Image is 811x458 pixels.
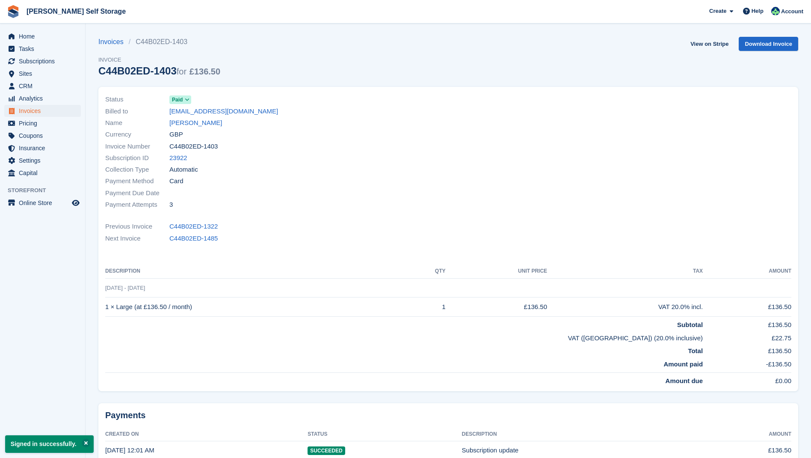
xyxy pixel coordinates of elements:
[169,234,218,244] a: C44B02ED-1485
[19,55,70,67] span: Subscriptions
[98,56,220,64] span: Invoice
[703,317,791,330] td: £136.50
[169,200,173,210] span: 3
[4,43,81,55] a: menu
[169,165,198,175] span: Automatic
[19,117,70,129] span: Pricing
[408,297,445,317] td: 1
[547,265,703,278] th: Tax
[696,428,791,441] th: Amount
[7,5,20,18] img: stora-icon-8386f47178a22dfd0bd8f6a31ec36ba5ce8667c1dd55bd0f319d3a0aa187defe.svg
[98,37,129,47] a: Invoices
[308,446,345,455] span: Succeeded
[4,117,81,129] a: menu
[19,105,70,117] span: Invoices
[771,7,780,15] img: Dafydd Pritchard
[688,347,703,354] strong: Total
[19,43,70,55] span: Tasks
[408,265,445,278] th: QTY
[19,197,70,209] span: Online Store
[105,234,169,244] span: Next Invoice
[19,80,70,92] span: CRM
[105,200,169,210] span: Payment Attempts
[4,155,81,167] a: menu
[4,142,81,154] a: menu
[105,153,169,163] span: Subscription ID
[445,265,547,278] th: Unit Price
[703,373,791,386] td: £0.00
[169,95,191,104] a: Paid
[105,222,169,232] span: Previous Invoice
[19,155,70,167] span: Settings
[105,107,169,116] span: Billed to
[19,167,70,179] span: Capital
[105,285,145,291] span: [DATE] - [DATE]
[19,68,70,80] span: Sites
[169,222,218,232] a: C44B02ED-1322
[4,130,81,142] a: menu
[687,37,732,51] a: View on Stripe
[752,7,764,15] span: Help
[4,68,81,80] a: menu
[105,265,408,278] th: Description
[547,302,703,312] div: VAT 20.0% incl.
[4,55,81,67] a: menu
[169,176,184,186] span: Card
[169,130,183,140] span: GBP
[4,92,81,104] a: menu
[105,118,169,128] span: Name
[4,197,81,209] a: menu
[105,297,408,317] td: 1 × Large (at £136.50 / month)
[169,118,222,128] a: [PERSON_NAME]
[105,330,703,343] td: VAT ([GEOGRAPHIC_DATA]) (20.0% inclusive)
[19,30,70,42] span: Home
[105,176,169,186] span: Payment Method
[677,321,703,328] strong: Subtotal
[105,95,169,104] span: Status
[98,37,220,47] nav: breadcrumbs
[98,65,220,77] div: C44B02ED-1403
[177,67,186,76] span: for
[703,356,791,373] td: -£136.50
[4,167,81,179] a: menu
[169,153,187,163] a: 23922
[709,7,726,15] span: Create
[445,297,547,317] td: £136.50
[105,446,154,454] time: 2024-01-26 00:01:49 UTC
[169,107,278,116] a: [EMAIL_ADDRESS][DOMAIN_NAME]
[703,265,791,278] th: Amount
[105,410,791,421] h2: Payments
[19,130,70,142] span: Coupons
[105,130,169,140] span: Currency
[781,7,803,16] span: Account
[169,142,218,152] span: C44B02ED-1403
[8,186,85,195] span: Storefront
[663,360,703,368] strong: Amount paid
[4,30,81,42] a: menu
[703,343,791,356] td: £136.50
[19,92,70,104] span: Analytics
[703,330,791,343] td: £22.75
[666,377,703,384] strong: Amount due
[105,142,169,152] span: Invoice Number
[4,105,81,117] a: menu
[105,188,169,198] span: Payment Due Date
[189,67,220,76] span: £136.50
[308,428,462,441] th: Status
[71,198,81,208] a: Preview store
[5,435,94,453] p: Signed in successfully.
[172,96,183,104] span: Paid
[739,37,798,51] a: Download Invoice
[105,428,308,441] th: Created On
[4,80,81,92] a: menu
[19,142,70,154] span: Insurance
[703,297,791,317] td: £136.50
[105,165,169,175] span: Collection Type
[23,4,129,18] a: [PERSON_NAME] Self Storage
[462,428,696,441] th: Description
